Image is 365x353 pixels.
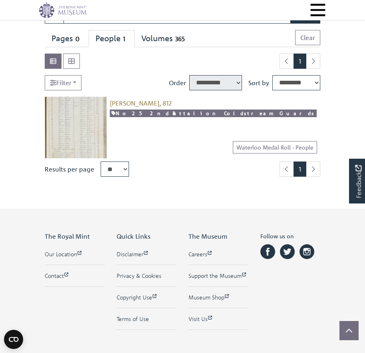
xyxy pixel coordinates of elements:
a: Disclaimer [117,250,177,258]
a: Terms of Use [117,315,177,323]
img: logo_wide.png [39,2,87,18]
img: Etchells, Benjamin, 812 [45,97,107,159]
button: Clear [295,30,320,45]
span: Feedback [353,165,363,198]
nav: pagination [276,54,320,69]
a: Museum Shop [188,293,248,301]
a: Waterloo Medal Roll - People [233,141,317,154]
label: Sort by [248,78,269,88]
div: Pages [52,34,82,44]
a: Copyright Use [117,293,177,301]
a: [PERSON_NAME], 812 [110,99,172,107]
span: Goto page 1 [294,162,306,177]
span: 1 [121,34,128,44]
a: Visit Us [188,315,248,323]
label: Order [169,78,186,88]
label: Results per page [45,164,94,174]
span: Quick Links [117,232,151,240]
li: Previous page [280,54,294,69]
a: Contact [45,271,105,280]
span: 365 [173,34,187,44]
button: Scroll to top [339,321,359,340]
div: Volumes [141,34,187,44]
a: Privacy & Cookies [117,271,177,280]
h6: Follow us on [260,233,320,243]
div: People [95,34,128,44]
a: Would you like to provide feedback? [349,159,365,203]
a: Our Location [45,250,105,258]
span: 0 [73,34,82,44]
button: Open CMP widget [4,330,23,349]
li: Previous page [280,162,294,177]
span: Goto page 1 [294,54,306,69]
a: Careers [188,250,248,258]
button: Menu [309,2,326,18]
nav: pagination [276,162,320,177]
span: The Museum [188,232,227,240]
span: The Royal Mint [45,232,90,240]
a: Support the Museum [188,271,248,280]
a: Filter [45,75,81,90]
a: No 25 2nd Battalion Coldstream Guards [110,110,317,117]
